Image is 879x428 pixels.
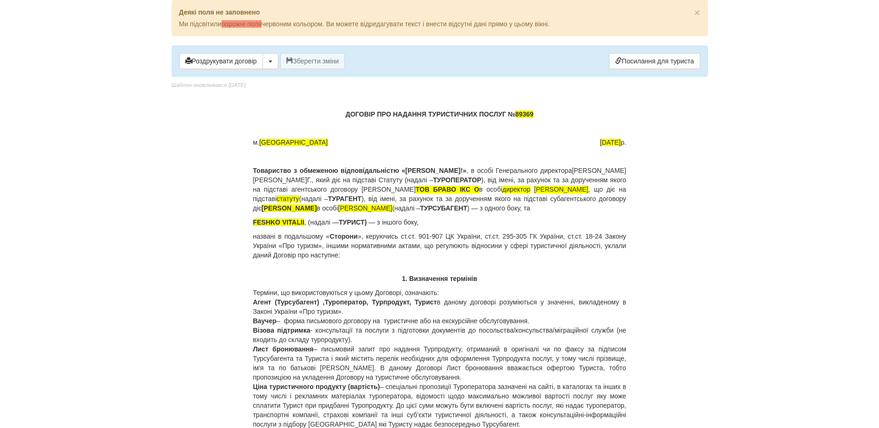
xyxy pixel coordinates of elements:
font: (надалі – ) — з одного боку, та [392,204,530,212]
span: р. [600,138,626,147]
b: ТУРИСТ) [339,218,367,226]
b: ТУРОПЕРАТОР [433,176,482,184]
b: Ціна туристичного продукту (вартість) [253,383,380,390]
span: статуту [277,195,299,202]
span: ТОВ БРАВО ІКС О [416,186,479,193]
span: ), від імені, за рахунок та за дорученням якого на підставі субагентського договору діє [253,195,626,212]
b: Агент (Турсубагент) ,Туроператор, Турпродукт, Турист [253,298,437,306]
span: м. [253,138,328,147]
b: Візова підтримка [253,327,310,334]
p: Деякі поля не заповнено [179,8,700,17]
button: Роздрукувати договір [179,53,263,69]
span: [DATE] [600,139,621,146]
b: ТУРСУБАГЕНТ [420,204,467,212]
span: × [694,7,700,18]
span: [PERSON_NAME] [261,204,317,212]
span: з іншого боку, [377,218,419,226]
span: названі в подальшому « [253,233,330,240]
span: — [369,218,375,226]
b: ДОГОВІР ПРО НАДАННЯ ТУРИСТИЧНИХ ПОСЛУГ № [346,110,534,118]
p: Ми підсвітили червоним кольором. Ви можете відредагувати текст і внести відсутні дані прямо у цьо... [179,19,700,29]
button: Close [694,8,700,17]
span: [GEOGRAPHIC_DATA] [259,139,328,146]
span: 89369 [515,110,533,118]
span: директор [502,186,531,193]
b: ТУРАГЕНТ [328,195,361,202]
p: , в особі Генерального директора [253,166,626,213]
p: 1. Визначення термінів [253,274,626,283]
span: в особі [479,186,502,193]
span: », керуючись ст.ст. 901-907 ЦК України, ст.ст. 295-305 ГК України, ст.ст. 18-24 Закону України «П... [253,233,626,259]
button: Зберегти зміни [280,53,345,69]
b: Товариство з обмеженою відповідальністю «[PERSON_NAME]!» [253,167,467,174]
b: Сторони [330,233,358,240]
span: [PERSON_NAME] [338,204,392,212]
span: , ( [304,218,310,226]
b: Ваучер [253,317,277,325]
span: , який діє на підставі Статуту (надалі – [312,176,433,184]
span: [PERSON_NAME] [534,186,588,193]
span: (надалі – [299,195,328,202]
a: Посилання для туриста [609,53,700,69]
b: Лист бронювання [253,345,314,353]
font: в особі [317,204,338,212]
span: надалі — [310,218,339,226]
span: порожні поля [222,20,262,28]
div: Шаблон оновлювався [DATE] [172,81,246,89]
span: FESHKO VITALII [253,218,304,226]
